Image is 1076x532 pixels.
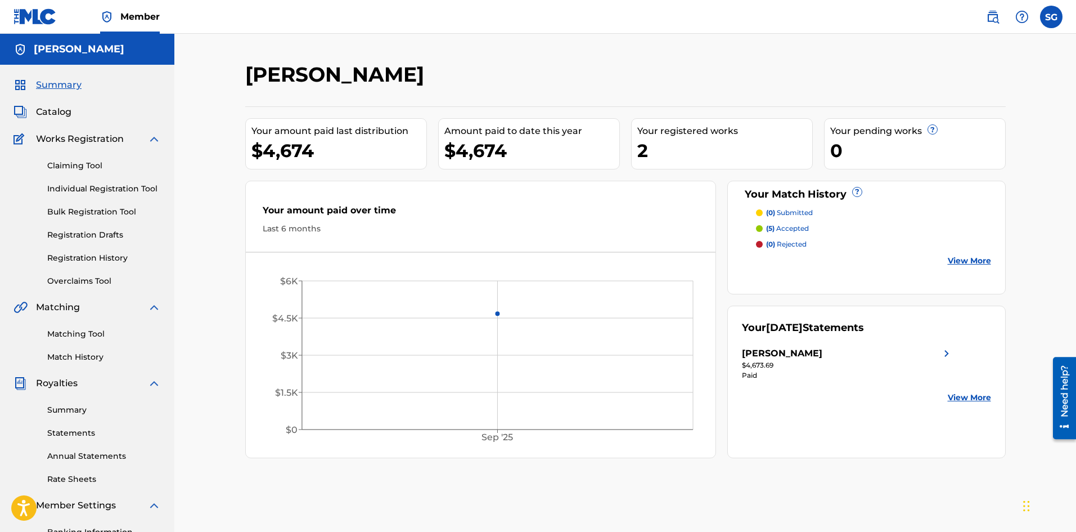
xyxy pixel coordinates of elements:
[766,208,813,218] p: submitted
[47,229,161,241] a: Registration Drafts
[47,351,161,363] a: Match History
[940,347,953,360] img: right chevron icon
[766,240,775,248] span: (0)
[251,124,426,138] div: Your amount paid last distribution
[120,10,160,23] span: Member
[251,138,426,163] div: $4,674
[47,450,161,462] a: Annual Statements
[853,187,862,196] span: ?
[766,223,809,234] p: accepted
[444,124,619,138] div: Amount paid to date this year
[928,125,937,134] span: ?
[13,499,27,512] img: Member Settings
[13,132,28,146] img: Works Registration
[280,350,298,361] tspan: $3K
[47,160,161,172] a: Claiming Tool
[245,62,430,87] h2: [PERSON_NAME]
[47,206,161,218] a: Bulk Registration Tool
[36,78,82,92] span: Summary
[263,204,699,223] div: Your amount paid over time
[36,132,124,146] span: Works Registration
[147,301,161,314] img: expand
[637,124,812,138] div: Your registered works
[147,499,161,512] img: expand
[948,255,991,267] a: View More
[1023,489,1030,523] div: Drag
[766,239,807,249] p: rejected
[13,377,27,390] img: Royalties
[766,321,803,334] span: [DATE]
[36,105,71,119] span: Catalog
[756,208,991,218] a: (0) submitted
[830,124,1005,138] div: Your pending works
[36,377,78,390] span: Royalties
[948,392,991,404] a: View More
[756,239,991,249] a: (0) rejected
[766,208,775,217] span: (0)
[982,6,1004,28] a: Public Search
[742,187,991,202] div: Your Match History
[444,138,619,163] div: $4,674
[742,360,953,370] div: $4,673.69
[274,387,298,398] tspan: $1.5K
[47,473,161,485] a: Rate Sheets
[47,328,161,340] a: Matching Tool
[272,313,298,324] tspan: $4.5K
[47,427,161,439] a: Statements
[13,43,27,56] img: Accounts
[285,424,297,435] tspan: $0
[147,377,161,390] img: expand
[47,252,161,264] a: Registration History
[13,78,82,92] a: SummarySummary
[13,78,27,92] img: Summary
[1015,10,1029,24] img: help
[742,370,953,381] div: Paid
[481,432,513,443] tspan: Sep '25
[36,301,80,314] span: Matching
[280,276,298,287] tspan: $6K
[766,224,775,233] span: (5)
[47,183,161,195] a: Individual Registration Tool
[13,301,28,314] img: Matching
[830,138,1005,163] div: 0
[986,10,1000,24] img: search
[100,10,114,24] img: Top Rightsholder
[47,275,161,287] a: Overclaims Tool
[47,404,161,416] a: Summary
[13,105,71,119] a: CatalogCatalog
[742,347,953,381] a: [PERSON_NAME]right chevron icon$4,673.69Paid
[13,8,57,25] img: MLC Logo
[756,223,991,234] a: (5) accepted
[263,223,699,235] div: Last 6 months
[637,138,812,163] div: 2
[1040,6,1063,28] div: User Menu
[36,499,116,512] span: Member Settings
[1011,6,1033,28] div: Help
[147,132,161,146] img: expand
[1020,478,1076,532] iframe: Chat Widget
[13,105,27,119] img: Catalog
[1045,353,1076,444] iframe: Resource Center
[742,347,822,360] div: [PERSON_NAME]
[34,43,124,56] h5: Jonas Conner
[742,320,864,336] div: Your Statements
